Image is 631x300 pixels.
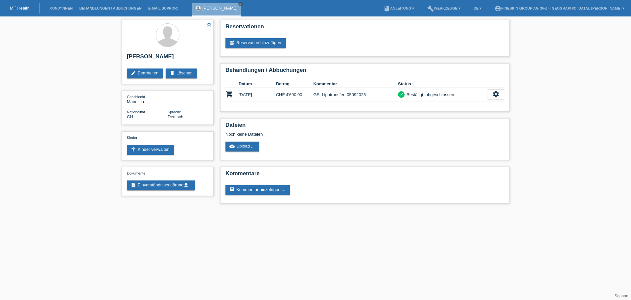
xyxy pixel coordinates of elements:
h2: Reservationen [225,23,504,33]
i: edit [131,70,136,76]
h2: Dateien [225,122,504,132]
a: Kund*innen [46,6,76,10]
a: editBearbeiten [127,68,163,78]
div: Männlich [127,94,168,104]
i: book [384,5,390,12]
i: accessibility_new [131,147,136,152]
a: MF Health [10,6,30,11]
i: cloud_upload [229,144,235,149]
div: Noch keine Dateien [225,132,426,137]
a: buildWerkzeuge ▾ [424,6,464,10]
a: bookAnleitung ▾ [380,6,417,10]
a: cloud_uploadUpload ... [225,142,259,151]
span: Geschlecht [127,95,145,99]
td: GS_Lipotransfer_05092025 [313,88,398,101]
td: [DATE] [239,88,276,101]
i: POSP00027109 [225,90,233,98]
a: accessibility_newKinder verwalten [127,145,174,155]
a: star_border [206,21,212,28]
span: Schweiz [127,114,133,119]
i: description [131,182,136,188]
a: descriptionEinverständniserklärungget_app [127,180,195,190]
div: Bestätigt, abgeschlossen [405,91,454,98]
i: close [239,2,242,6]
th: Kommentar [313,80,398,88]
a: Support [615,294,628,298]
a: post_addReservation hinzufügen [225,38,286,48]
h2: Kommentare [225,170,504,180]
i: settings [492,91,500,98]
th: Datum [239,80,276,88]
a: close [238,2,243,6]
i: post_add [229,40,235,45]
i: check [399,92,404,96]
a: Behandlungen / Abbuchungen [76,6,145,10]
span: Sprache [168,110,181,114]
span: Kinder [127,136,137,140]
a: E-Mail Support [145,6,182,10]
i: star_border [206,21,212,27]
td: CHF 4'690.00 [276,88,314,101]
h2: [PERSON_NAME] [127,53,208,63]
span: Dokumente [127,171,145,175]
a: deleteLöschen [166,68,197,78]
i: get_app [183,182,189,188]
th: Betrag [276,80,314,88]
a: account_circleFineSkin Group AG (0%) - [GEOGRAPHIC_DATA], [PERSON_NAME] ▾ [491,6,628,10]
span: Nationalität [127,110,145,114]
a: [PERSON_NAME] [202,6,238,11]
a: DE ▾ [470,6,485,10]
i: account_circle [495,5,501,12]
th: Status [398,80,488,88]
i: build [427,5,434,12]
i: comment [229,187,235,192]
a: commentKommentar hinzufügen ... [225,185,290,195]
i: delete [170,70,175,76]
span: Deutsch [168,114,183,119]
h2: Behandlungen / Abbuchungen [225,67,504,77]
